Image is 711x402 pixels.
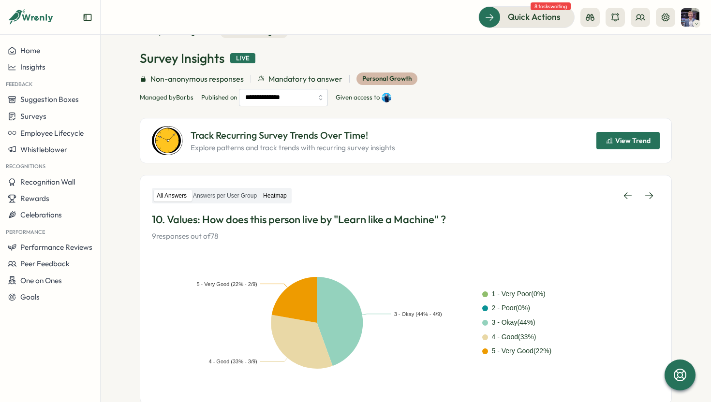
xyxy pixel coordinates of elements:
[20,292,40,301] span: Goals
[152,231,660,242] p: 9 responses out of 78
[356,72,417,85] div: Personal Growth
[152,212,660,227] p: 10. Values: How does this person live by "Learn like a Machine" ?
[492,317,535,328] div: 3 - Okay ( 44 %)
[492,289,546,300] div: 1 - Very Poor ( 0 %)
[478,6,575,28] button: Quick Actions
[492,332,536,343] div: 4 - Good ( 33 %)
[140,93,193,102] p: Managed by
[596,132,660,149] button: View Trend
[681,8,699,27] img: Shane Treeves
[176,93,193,101] span: Barbs
[190,190,260,202] label: Answers per User Group
[382,93,391,102] img: Henry Innis
[20,62,45,72] span: Insights
[394,311,442,317] text: 3 - Okay (44% - 4/9)
[20,145,67,154] span: Whistleblower
[615,137,651,144] span: View Trend
[230,53,255,64] div: Live
[154,190,190,202] label: All Answers
[191,143,395,153] p: Explore patterns and track trends with recurring survey insights
[531,2,571,10] span: 8 tasks waiting
[201,89,328,106] span: Published on
[20,95,79,104] span: Suggestion Boxes
[20,210,62,219] span: Celebrations
[20,194,49,203] span: Rewards
[20,46,40,55] span: Home
[150,73,244,85] span: Non-anonymous responses
[20,112,46,121] span: Surveys
[20,276,62,285] span: One on Ones
[260,190,290,202] label: Heatmap
[20,129,84,138] span: Employee Lifecycle
[492,346,552,357] div: 5 - Very Good ( 22 %)
[196,281,257,287] text: 5 - Very Good (22% - 2/9)
[20,177,75,187] span: Recognition Wall
[20,259,70,268] span: Peer Feedback
[492,303,530,314] div: 2 - Poor ( 0 %)
[336,93,380,102] p: Given access to
[140,50,224,67] h1: Survey Insights
[20,243,92,252] span: Performance Reviews
[508,11,561,23] span: Quick Actions
[268,73,342,85] span: Mandatory to answer
[191,128,395,143] p: Track Recurring Survey Trends Over Time!
[208,359,257,364] text: 4 - Good (33% - 3/9)
[83,13,92,22] button: Expand sidebar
